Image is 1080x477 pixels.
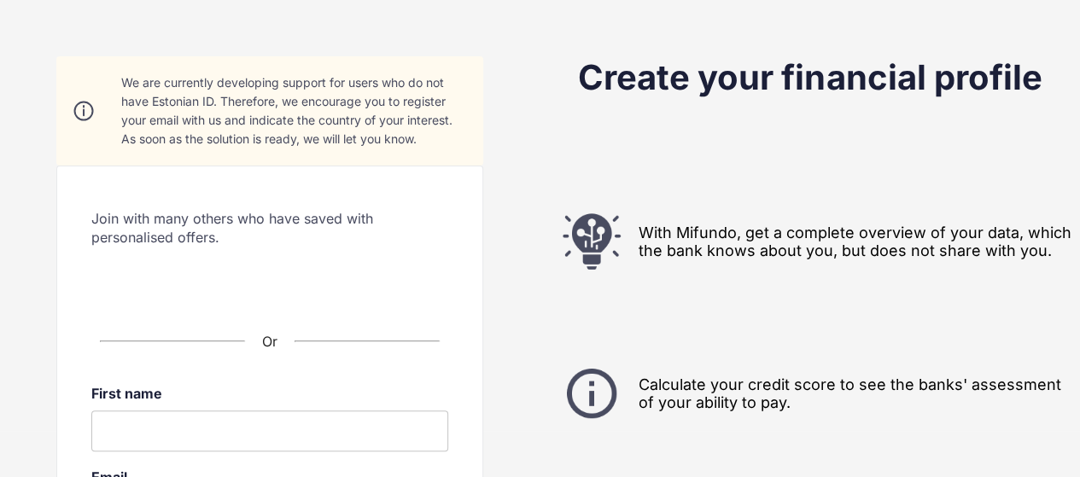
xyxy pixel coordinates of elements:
[91,385,448,402] label: First name
[121,73,466,148] div: We are currently developing support for users who do not have Estonian ID. Therefore, we encourag...
[125,262,415,300] iframe: Butonul Conectează-te cu Google
[545,56,1077,99] h1: Create your financial profile
[91,209,448,247] span: Join with many others who have saved with personalised offers.
[562,364,622,423] img: info.png
[562,212,622,271] img: lightbulb.png
[262,333,277,350] span: Or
